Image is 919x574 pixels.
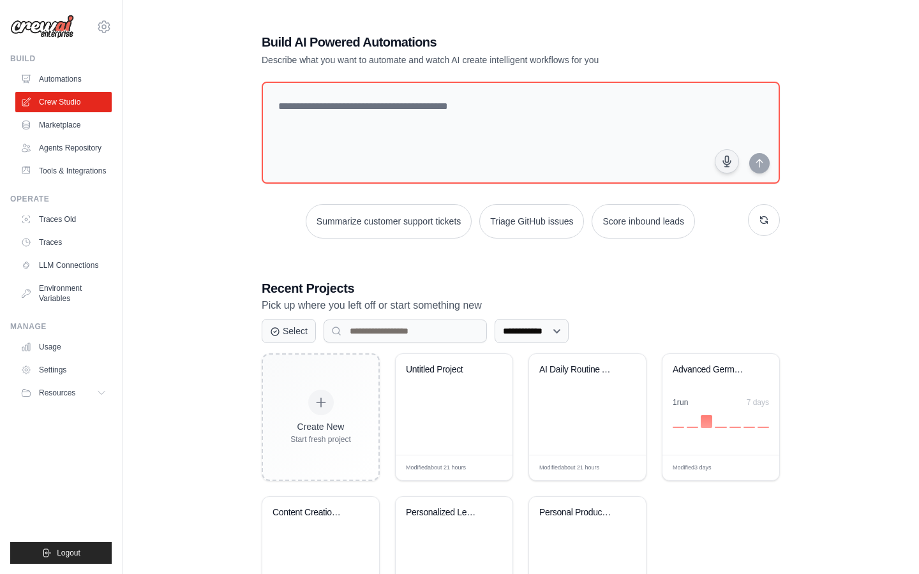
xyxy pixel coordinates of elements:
span: Modified about 21 hours [539,464,599,473]
a: Automations [15,69,112,89]
div: Day 6: 0 executions [743,427,755,428]
div: Personal Productivity Manager [539,507,616,519]
button: Summarize customer support tickets [306,204,472,239]
span: Modified 3 days [673,464,712,473]
span: Edit [749,463,760,473]
button: Get new suggestions [748,204,780,236]
img: Logo [10,15,74,39]
a: LLM Connections [15,255,112,276]
div: Personalized Learning Management System [406,507,483,519]
div: Day 4: 0 executions [715,427,726,428]
a: Crew Studio [15,92,112,112]
div: 7 days [747,397,769,408]
a: Environment Variables [15,278,112,309]
a: Tools & Integrations [15,161,112,181]
div: Manage [10,321,112,332]
div: Day 3: 1 executions [701,415,712,428]
a: Traces Old [15,209,112,230]
div: Day 1: 0 executions [673,427,684,428]
div: Activity over last 7 days [673,413,769,428]
span: Resources [39,388,75,398]
span: Logout [57,548,80,558]
div: Untitled Project [406,364,483,376]
a: Marketplace [15,115,112,135]
button: Select [262,319,316,343]
div: Day 5: 0 executions [729,427,741,428]
div: Day 7: 0 executions [758,427,769,428]
a: Agents Repository [15,138,112,158]
div: Advanced German Business Plan Generator with Comprehensive Feasibility Analysis [673,364,750,376]
div: 1 run [673,397,689,408]
div: AI Daily Routine Assistant [539,364,616,376]
a: Usage [15,337,112,357]
button: Click to speak your automation idea [715,149,739,173]
a: Settings [15,360,112,380]
div: Create New [290,420,351,433]
div: Start fresh project [290,434,351,445]
h1: Build AI Powered Automations [262,33,691,51]
p: Pick up where you left off or start something new [262,297,780,314]
h3: Recent Projects [262,279,780,297]
span: Edit [616,463,627,473]
button: Triage GitHub issues [479,204,584,239]
span: Modified about 21 hours [406,464,466,473]
div: Content Creation Pipeline [273,507,350,519]
button: Logout [10,542,112,564]
a: Traces [15,232,112,253]
button: Score inbound leads [592,204,695,239]
div: Operate [10,194,112,204]
p: Describe what you want to automate and watch AI create intelligent workflows for you [262,54,691,66]
div: Build [10,54,112,64]
div: Day 2: 0 executions [687,427,698,428]
button: Resources [15,383,112,403]
span: Edit [482,463,493,473]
